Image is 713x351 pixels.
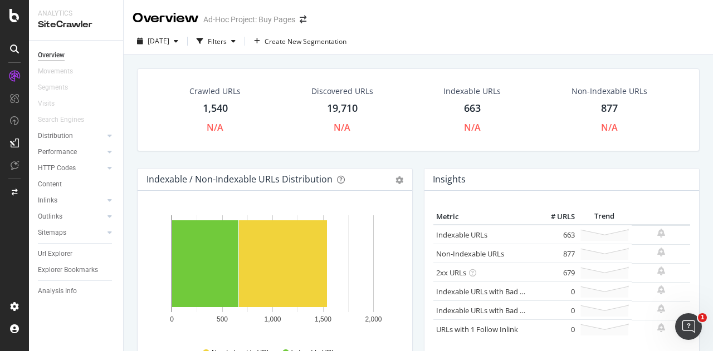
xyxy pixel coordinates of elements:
[38,179,115,190] a: Content
[38,18,114,31] div: SiteCrawler
[365,315,382,323] text: 2,000
[38,227,104,239] a: Sitemaps
[464,121,481,134] div: N/A
[533,225,578,244] td: 663
[38,66,73,77] div: Movements
[436,305,558,315] a: Indexable URLs with Bad Description
[192,32,240,50] button: Filters
[133,32,183,50] button: [DATE]
[38,211,104,223] a: Outlinks
[38,211,62,223] div: Outlinks
[533,263,578,282] td: 679
[657,285,665,294] div: bell-plus
[698,313,707,322] span: 1
[657,304,665,313] div: bell-plus
[146,174,333,185] div: Indexable / Non-Indexable URLs Distribution
[38,82,68,93] div: Segments
[334,121,350,134] div: N/A
[38,285,77,297] div: Analysis Info
[38,248,115,260] a: Url Explorer
[203,14,295,25] div: Ad-Hoc Project: Buy Pages
[675,313,702,340] iframe: Intercom live chat
[436,230,487,240] a: Indexable URLs
[395,176,403,184] div: gear
[38,114,84,126] div: Search Engines
[436,324,518,334] a: URLs with 1 Follow Inlink
[533,209,578,225] th: # URLS
[208,37,227,46] div: Filters
[38,264,115,276] a: Explorer Bookmarks
[189,86,241,97] div: Crawled URLs
[38,9,114,18] div: Analytics
[38,130,73,142] div: Distribution
[38,82,79,93] a: Segments
[38,179,62,190] div: Content
[315,315,331,323] text: 1,500
[38,98,66,110] a: Visits
[217,315,228,323] text: 500
[657,248,665,256] div: bell-plus
[170,315,174,323] text: 0
[657,323,665,332] div: bell-plus
[436,268,466,278] a: 2xx URLs
[443,86,501,97] div: Indexable URLs
[38,162,104,174] a: HTTP Codes
[148,36,169,46] span: 2025 Sep. 11th
[207,121,223,134] div: N/A
[38,248,72,260] div: Url Explorer
[133,9,199,28] div: Overview
[578,209,632,225] th: Trend
[38,162,76,174] div: HTTP Codes
[38,114,95,126] a: Search Engines
[265,37,346,46] span: Create New Segmentation
[38,195,104,206] a: Inlinks
[38,264,98,276] div: Explorer Bookmarks
[436,249,504,259] a: Non-Indexable URLs
[38,227,66,239] div: Sitemaps
[38,130,104,142] a: Distribution
[203,101,228,116] div: 1,540
[38,98,55,110] div: Visits
[572,86,647,97] div: Non-Indexable URLs
[464,101,481,116] div: 663
[433,209,533,225] th: Metric
[533,244,578,263] td: 877
[38,50,65,61] div: Overview
[657,266,665,275] div: bell-plus
[533,320,578,339] td: 0
[601,121,618,134] div: N/A
[533,282,578,301] td: 0
[436,286,529,296] a: Indexable URLs with Bad H1
[38,195,57,206] div: Inlinks
[38,285,115,297] a: Analysis Info
[264,315,281,323] text: 1,000
[146,209,399,338] svg: A chart.
[38,146,77,158] div: Performance
[533,301,578,320] td: 0
[311,86,373,97] div: Discovered URLs
[300,16,306,23] div: arrow-right-arrow-left
[38,66,84,77] a: Movements
[38,50,115,61] a: Overview
[657,229,665,238] div: bell-plus
[601,101,618,116] div: 877
[38,146,104,158] a: Performance
[250,32,351,50] button: Create New Segmentation
[433,172,466,187] h4: Insights
[327,101,358,116] div: 19,710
